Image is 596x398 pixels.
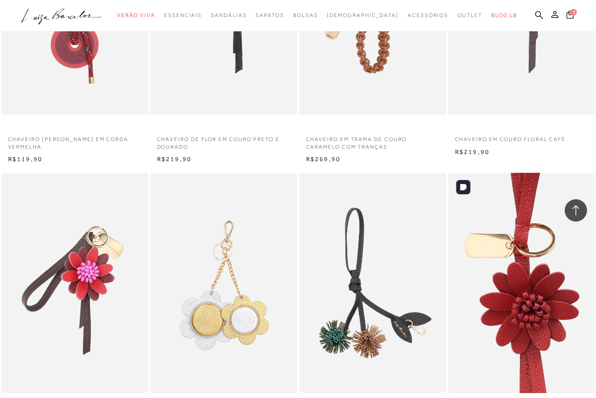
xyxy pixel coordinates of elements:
[150,130,297,151] a: CHAVEIRO DE FLOR EM COURO PRETO E DOURADO
[491,7,517,24] a: BLOG LB
[8,155,43,163] span: R$119,90
[151,174,296,392] a: CHAVEIRO DE FLOR EM COURO METALIZADO PRATA E DOURADO CHAVEIRO DE FLOR EM COURO METALIZADO PRATA E...
[2,174,147,392] a: CHAVEIRO DE FLOR EM COURO CAFÉ VERMELHO E MARSALA CHAVEIRO DE FLOR EM COURO CAFÉ VERMELHO E MARSALA
[327,7,399,24] a: noSubCategoriesText
[491,12,517,18] span: BLOG LB
[255,7,284,24] a: categoryNavScreenReaderText
[293,7,318,24] a: categoryNavScreenReaderText
[306,155,341,163] span: R$269,90
[448,130,595,143] a: CHAVEIRO EM COURO FLORAL CAFÉ
[255,12,284,18] span: Sapatos
[2,174,147,392] img: CHAVEIRO DE FLOR EM COURO CAFÉ VERMELHO E MARSALA
[151,174,296,392] img: CHAVEIRO DE FLOR EM COURO METALIZADO PRATA E DOURADO
[449,173,595,393] img: CHAVEIRO EM COURO FLORAL VERMELHO RED
[327,12,399,18] span: [DEMOGRAPHIC_DATA]
[117,12,155,18] span: Verão Viva
[564,10,576,22] button: 0
[164,12,202,18] span: Essenciais
[570,9,577,15] span: 0
[455,148,490,155] span: R$219,90
[164,7,202,24] a: categoryNavScreenReaderText
[408,12,448,18] span: Acessórios
[300,174,445,392] a: CHAVEIRO EM COURO PRETO COM FLORES CHAVEIRO EM COURO PRETO COM FLORES
[457,12,482,18] span: Outlet
[157,155,192,163] span: R$219,90
[457,7,482,24] a: categoryNavScreenReaderText
[299,130,446,151] a: CHAVEIRO EM TRAMA DE COURO CARAMELO COM TRANÇAS
[1,130,148,151] a: CHAVEIRO [PERSON_NAME] EM CORDA VERMELHA
[211,7,247,24] a: categoryNavScreenReaderText
[408,7,448,24] a: categoryNavScreenReaderText
[117,7,155,24] a: categoryNavScreenReaderText
[293,12,318,18] span: Bolsas
[449,174,594,392] a: CHAVEIRO EM COURO FLORAL VERMELHO RED
[211,12,247,18] span: Sandálias
[300,174,445,392] img: CHAVEIRO EM COURO PRETO COM FLORES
